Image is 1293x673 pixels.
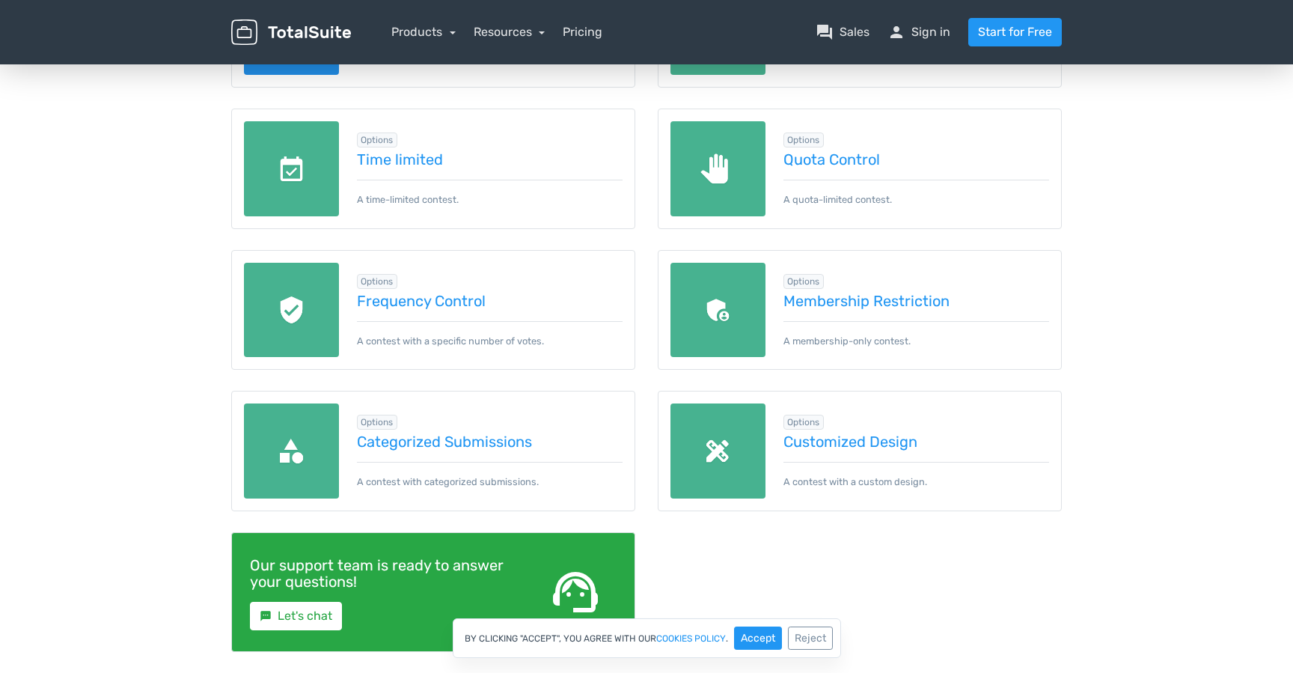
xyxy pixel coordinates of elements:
a: cookies policy [656,634,726,643]
p: A contest with a specific number of votes. [357,321,623,348]
span: Browse all in Options [357,133,398,147]
span: Browse all in Options [783,274,825,289]
p: A contest with categorized submissions. [357,462,623,489]
a: Pricing [563,23,602,41]
span: support_agent [548,565,602,619]
img: recaptcha.png.webp [244,263,339,358]
button: Accept [734,627,782,650]
p: A contest with a custom design. [783,462,1050,489]
a: Customized Design [783,433,1050,450]
a: Time limited [357,151,623,168]
p: A quota-limited contest. [783,180,1050,207]
span: Browse all in Options [357,415,398,430]
a: smsLet's chat [250,602,342,630]
a: Products [391,25,456,39]
a: question_answerSales [816,23,869,41]
h4: Our support team is ready to answer your questions! [250,557,510,590]
a: Membership Restriction [783,293,1050,309]
span: Browse all in Options [357,274,398,289]
a: Frequency Control [357,293,623,309]
img: custom-design.png.webp [670,404,765,499]
img: members-only.png.webp [670,263,765,358]
a: Resources [474,25,545,39]
p: A membership-only contest. [783,321,1050,348]
img: categories.png.webp [244,404,339,499]
img: quota-limited.png.webp [670,121,765,216]
a: Categorized Submissions [357,433,623,450]
a: Quota Control [783,151,1050,168]
p: A time-limited contest. [357,180,623,207]
small: sms [260,610,272,622]
img: TotalSuite for WordPress [231,19,351,46]
span: Browse all in Options [783,415,825,430]
span: Browse all in Options [783,133,825,147]
a: personSign in [887,23,950,41]
img: date-limited.png.webp [244,121,339,216]
span: question_answer [816,23,834,41]
div: By clicking "Accept", you agree with our . [453,618,841,658]
button: Reject [788,627,833,650]
span: person [887,23,905,41]
a: Start for Free [968,18,1062,46]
